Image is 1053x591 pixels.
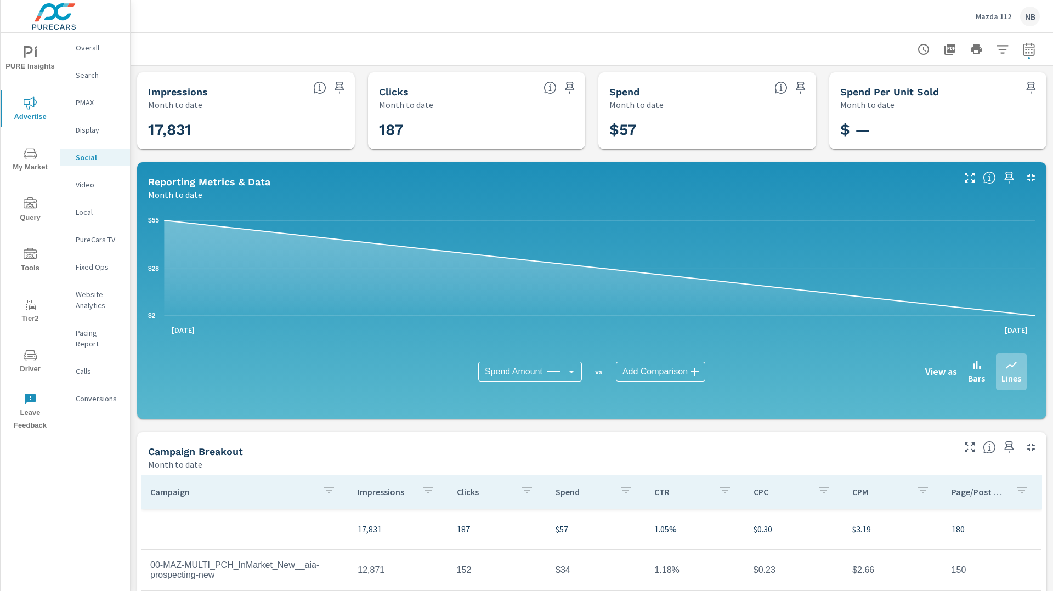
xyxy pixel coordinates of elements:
[60,177,130,193] div: Video
[544,81,557,94] span: The number of times an ad was clicked by a consumer.
[1001,372,1021,385] p: Lines
[60,67,130,83] div: Search
[148,217,159,224] text: $55
[60,149,130,166] div: Social
[148,86,208,98] h5: Impressions
[4,147,56,174] span: My Market
[60,286,130,314] div: Website Analytics
[952,522,1033,536] p: 180
[76,179,121,190] p: Video
[939,38,961,60] button: "Export Report to PDF"
[76,327,121,349] p: Pacing Report
[358,522,439,536] p: 17,831
[331,79,348,96] span: Save this to your personalized report
[976,12,1011,21] p: Mazda 112
[76,42,121,53] p: Overall
[1022,79,1040,96] span: Save this to your personalized report
[4,298,56,325] span: Tier2
[4,349,56,376] span: Driver
[485,366,542,377] span: Spend Amount
[997,325,1035,336] p: [DATE]
[60,390,130,407] div: Conversions
[852,522,933,536] p: $3.19
[457,522,538,536] p: 187
[60,94,130,111] div: PMAX
[582,367,616,377] p: vs
[654,522,735,536] p: 1.05%
[983,441,996,454] span: This is a summary of Social performance results by campaign. Each column can be sorted.
[148,458,202,471] p: Month to date
[609,121,805,139] h3: $57
[745,556,843,584] td: $0.23
[60,259,130,275] div: Fixed Ops
[60,39,130,56] div: Overall
[852,486,907,497] p: CPM
[164,325,202,336] p: [DATE]
[141,552,349,589] td: 00-MAZ-MULTI_PCH_InMarket_New__aia-prospecting-new
[609,98,664,111] p: Month to date
[968,372,985,385] p: Bars
[76,393,121,404] p: Conversions
[1020,7,1040,26] div: NB
[4,248,56,275] span: Tools
[961,439,978,456] button: Make Fullscreen
[1022,439,1040,456] button: Minimize Widget
[992,38,1014,60] button: Apply Filters
[774,81,788,94] span: The amount of money spent on advertising during the period.
[60,122,130,138] div: Display
[925,366,957,377] h6: View as
[379,121,575,139] h3: 187
[76,262,121,272] p: Fixed Ops
[150,486,314,497] p: Campaign
[840,121,1036,139] h3: $ —
[60,325,130,352] div: Pacing Report
[646,556,744,584] td: 1.18%
[843,556,942,584] td: $2.66
[840,98,895,111] p: Month to date
[148,121,344,139] h3: 17,831
[379,86,409,98] h5: Clicks
[313,81,326,94] span: The number of times an ad was shown on your behalf.
[952,486,1006,497] p: Page/Post Action
[1,33,60,436] div: nav menu
[148,176,270,187] h5: Reporting Metrics & Data
[547,556,646,584] td: $34
[754,486,808,497] p: CPC
[4,197,56,224] span: Query
[148,265,159,272] text: $28
[457,486,512,497] p: Clicks
[4,46,56,73] span: PURE Insights
[76,234,121,245] p: PureCars TV
[754,522,835,536] p: $0.30
[622,366,688,377] span: Add Comparison
[148,312,156,320] text: $2
[358,486,412,497] p: Impressions
[76,289,121,311] p: Website Analytics
[943,556,1041,584] td: 150
[654,486,709,497] p: CTR
[76,124,121,135] p: Display
[76,97,121,108] p: PMAX
[1018,38,1040,60] button: Select Date Range
[961,169,978,186] button: Make Fullscreen
[1000,169,1018,186] span: Save this to your personalized report
[4,393,56,432] span: Leave Feedback
[349,556,448,584] td: 12,871
[4,96,56,123] span: Advertise
[792,79,809,96] span: Save this to your personalized report
[76,152,121,163] p: Social
[76,366,121,377] p: Calls
[148,98,202,111] p: Month to date
[609,86,639,98] h5: Spend
[148,446,243,457] h5: Campaign Breakout
[561,79,579,96] span: Save this to your personalized report
[148,188,202,201] p: Month to date
[840,86,939,98] h5: Spend Per Unit Sold
[983,171,996,184] span: Understand Social data over time and see how metrics compare to each other.
[1000,439,1018,456] span: Save this to your personalized report
[76,207,121,218] p: Local
[76,70,121,81] p: Search
[60,231,130,248] div: PureCars TV
[60,204,130,220] div: Local
[616,362,705,382] div: Add Comparison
